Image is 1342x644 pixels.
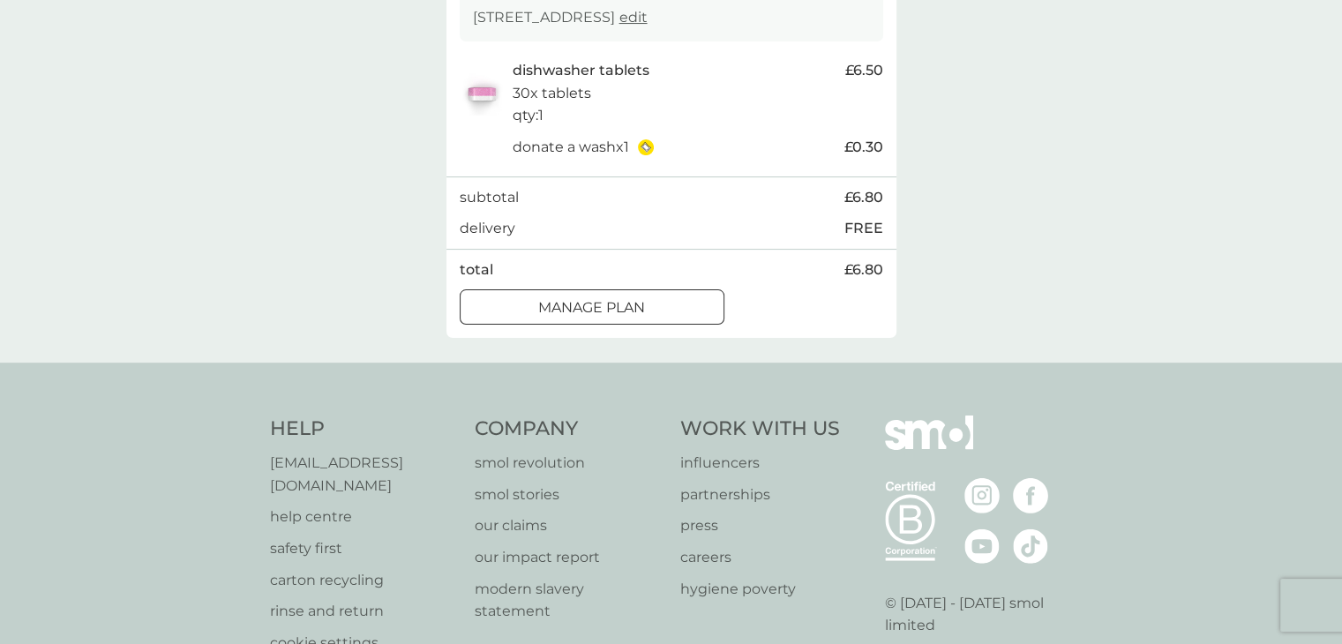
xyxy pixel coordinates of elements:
[270,569,458,592] a: carton recycling
[1013,478,1048,513] img: visit the smol Facebook page
[460,186,519,209] p: subtotal
[844,258,883,281] span: £6.80
[845,59,883,82] span: £6.50
[844,217,883,240] p: FREE
[513,136,629,159] p: donate a wash x 1
[475,546,663,569] a: our impact report
[1013,528,1048,564] img: visit the smol Tiktok page
[680,546,840,569] a: careers
[619,9,648,26] a: edit
[270,537,458,560] a: safety first
[844,186,883,209] span: £6.80
[844,136,883,159] span: £0.30
[680,452,840,475] a: influencers
[964,528,1000,564] img: visit the smol Youtube page
[460,289,724,325] button: Manage plan
[885,592,1073,637] p: © [DATE] - [DATE] smol limited
[513,104,544,127] p: qty : 1
[964,478,1000,513] img: visit the smol Instagram page
[475,416,663,443] h4: Company
[473,6,648,29] p: [STREET_ADDRESS]
[680,483,840,506] a: partnerships
[885,416,973,476] img: smol
[513,59,649,82] p: dishwasher tablets
[475,483,663,506] a: smol stories
[270,416,458,443] h4: Help
[460,217,515,240] p: delivery
[680,578,840,601] a: hygiene poverty
[475,578,663,623] a: modern slavery statement
[680,416,840,443] h4: Work With Us
[538,296,645,319] p: Manage plan
[270,505,458,528] a: help centre
[460,258,493,281] p: total
[680,514,840,537] a: press
[513,82,591,105] p: 30x tablets
[270,600,458,623] a: rinse and return
[475,452,663,475] a: smol revolution
[270,452,458,497] a: [EMAIL_ADDRESS][DOMAIN_NAME]
[475,514,663,537] a: our claims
